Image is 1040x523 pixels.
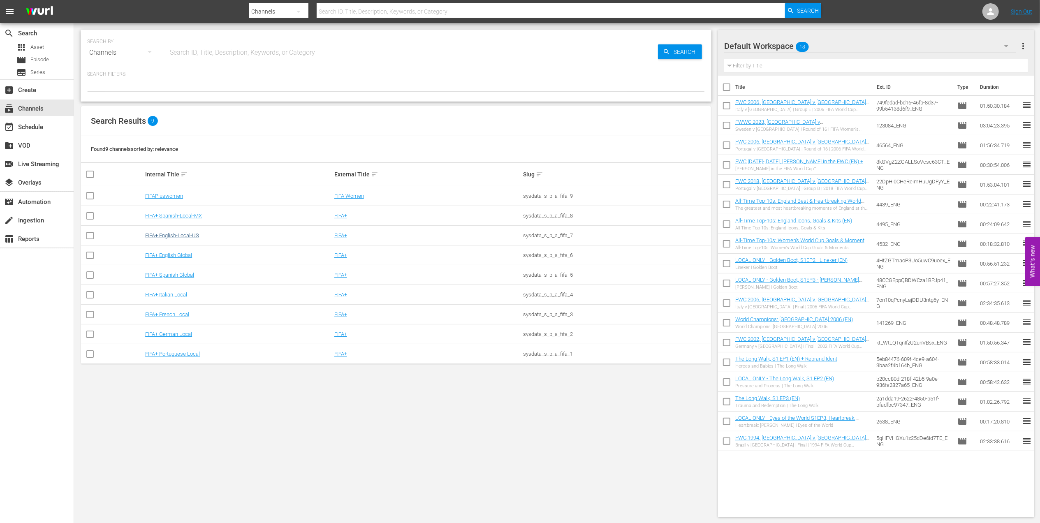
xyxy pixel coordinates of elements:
[957,417,967,426] span: Episode
[91,146,178,152] span: Found 9 channels sorted by: relevance
[1022,317,1032,327] span: reorder
[735,107,870,112] div: Italy v [GEOGRAPHIC_DATA] | Group E | 2006 FIFA World Cup [GEOGRAPHIC_DATA]™ | Full Match Replay
[873,372,954,392] td: b20cc80d-218f-42b5-9a0e-936fa2827a65_ENG
[1022,179,1032,189] span: reorder
[957,180,967,190] span: Episode
[1022,199,1032,209] span: reorder
[873,313,954,333] td: 141269_ENG
[873,431,954,451] td: 5gHFVHGXu1z25dDe6id7TE_ENG
[4,85,14,95] span: Create
[873,175,954,194] td: 22DpHl0CHeReimHuUgDFyY_ENG
[1022,337,1032,347] span: reorder
[957,160,967,170] span: Episode
[4,159,14,169] span: Live Streaming
[1022,377,1032,386] span: reorder
[1022,298,1032,308] span: reorder
[20,2,59,21] img: ans4CAIJ8jUAAAAAAAAAAAAAAAAAAAAAAAAgQb4GAAAAAAAAAAAAAAAAAAAAAAAAJMjXAAAAAAAAAAAAAAAAAAAAAAAAgAT5G...
[977,254,1022,273] td: 00:56:51.232
[334,311,347,317] a: FIFA+
[872,76,952,99] th: Ext. ID
[4,215,14,225] span: Ingestion
[30,56,49,64] span: Episode
[1022,396,1032,406] span: reorder
[977,116,1022,135] td: 03:04:23.395
[1022,120,1032,130] span: reorder
[4,197,14,207] span: Automation
[1022,160,1032,169] span: reorder
[977,293,1022,313] td: 02:34:35.613
[957,298,967,308] span: Episode
[957,377,967,387] span: Episode
[145,169,332,179] div: Internal Title
[957,140,967,150] span: Episode
[735,285,870,290] div: [PERSON_NAME] | Golden Boot
[957,318,967,328] span: Episode
[735,127,870,132] div: Sweden v [GEOGRAPHIC_DATA] | Round of 16 | FIFA Women's World Cup [GEOGRAPHIC_DATA] & [GEOGRAPHIC...
[873,273,954,293] td: 48CCGEppQBDWCza1BPJp41_ENG
[523,272,710,278] div: sysdata_s_p_a_fifa_5
[735,76,872,99] th: Title
[735,375,834,382] a: LOCAL ONLY - The Long Walk, S1 EP2 (EN)
[873,135,954,155] td: 46564_ENG
[87,41,160,64] div: Channels
[371,171,378,178] span: sort
[873,116,954,135] td: 123084_ENG
[873,234,954,254] td: 4532_ENG
[735,415,859,427] a: LOCAL ONLY - Eyes of the World S1EP3, Heartbreak: [PERSON_NAME] (EN)
[735,423,870,428] div: Heartbreak: [PERSON_NAME] | Eyes of the World
[957,357,967,367] span: Episode
[1018,41,1028,51] span: more_vert
[91,116,146,126] span: Search Results
[735,119,839,131] a: FWWC 2023, [GEOGRAPHIC_DATA] v [GEOGRAPHIC_DATA] (EN) on this day promo
[735,186,870,191] div: Portugal v [GEOGRAPHIC_DATA] | Group B | 2018 FIFA World Cup [GEOGRAPHIC_DATA]™ | Full Match Replay
[735,442,870,448] div: Brazil v [GEOGRAPHIC_DATA] | Final | 1994 FIFA World Cup [GEOGRAPHIC_DATA]™ | Full Match Replay
[145,193,183,199] a: FIFAPluswomen
[523,193,710,199] div: sysdata_s_p_a_fifa_9
[735,336,869,348] a: FWC 2002, [GEOGRAPHIC_DATA] v [GEOGRAPHIC_DATA] (EN)
[957,120,967,130] span: Episode
[523,331,710,337] div: sysdata_s_p_a_fifa_2
[334,213,347,219] a: FIFA+
[735,146,870,152] div: Portugal v [GEOGRAPHIC_DATA] | Round of 16 | 2006 FIFA World Cup [GEOGRAPHIC_DATA]™ | Full Match ...
[873,333,954,352] td: ktLWtLQTqnIfzU2unVBsx_ENG
[4,122,14,132] span: Schedule
[977,96,1022,116] td: 01:50:30.184
[977,135,1022,155] td: 01:56:34.719
[145,272,194,278] a: FIFA+ Spanish Global
[977,273,1022,293] td: 00:57:27.352
[30,43,44,51] span: Asset
[873,194,954,214] td: 4439_ENG
[873,293,954,313] td: 7on10qPcnyLajDDU3ntg6y_ENG
[735,178,869,190] a: FWC 2018, [GEOGRAPHIC_DATA] v [GEOGRAPHIC_DATA] + Rebrand promo 2 (EN)
[670,44,702,59] span: Search
[873,352,954,372] td: 5eb84476-609f-4ce9-a604-3baa2f4b164b_ENG
[977,392,1022,412] td: 01:02:26.792
[87,71,705,78] p: Search Filters:
[735,198,864,210] a: All-Time Top-10s: England Best & Heartbreaking World Cup Moments (EN)
[30,68,45,76] span: Series
[735,324,853,329] div: World Champions: [GEOGRAPHIC_DATA] 2006
[957,278,967,288] span: Episode
[16,67,26,77] span: Series
[735,344,870,349] div: Germany v [GEOGRAPHIC_DATA] | Final | 2002 FIFA World Cup [GEOGRAPHIC_DATA]/[GEOGRAPHIC_DATA]™ | ...
[16,55,26,65] span: Episode
[735,158,866,171] a: FWC [DATE]-[DATE], [PERSON_NAME] in the FWC (EN) + [PERSON_NAME] ident
[735,363,837,369] div: Heroes and Babies | The Long Walk
[334,272,347,278] a: FIFA+
[145,213,202,219] a: FIFA+ Spanish-Local-MX
[735,237,868,250] a: All-Time Top-10s: Women’s World Cup Goals & Moments (EN)
[977,194,1022,214] td: 00:22:41.173
[735,99,869,111] a: FWC 2006, [GEOGRAPHIC_DATA] v [GEOGRAPHIC_DATA] (EN)
[735,383,834,389] div: Pressure and Process | The Long Walk
[735,435,869,447] a: FWC 1994, [GEOGRAPHIC_DATA] v [GEOGRAPHIC_DATA] (EN)
[873,412,954,431] td: 2638_ENG
[1018,36,1028,56] button: more_vert
[975,76,1024,99] th: Duration
[523,169,710,179] div: Slug
[735,277,862,289] a: LOCAL ONLY - Golden Boot, S1EP3 - [PERSON_NAME] (EN)
[735,403,818,408] div: Trauma and Redemption | The Long Walk
[1022,357,1032,367] span: reorder
[873,214,954,234] td: 4495_ENG
[977,372,1022,392] td: 00:58:42.632
[977,214,1022,234] td: 00:24:09.642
